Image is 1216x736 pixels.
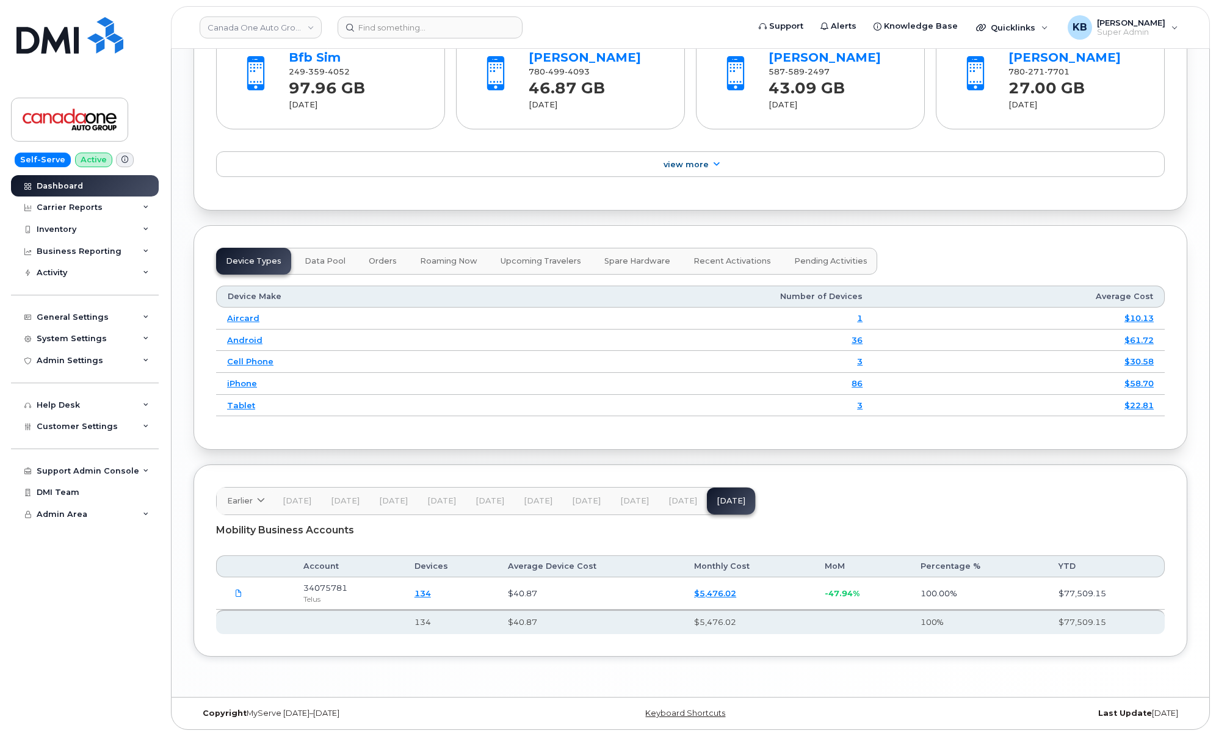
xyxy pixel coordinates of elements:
th: Average Device Cost [497,555,683,577]
span: Spare Hardware [604,256,670,266]
a: Tablet [227,400,255,410]
strong: 27.00 GB [1008,72,1085,97]
span: 780 [529,67,590,76]
span: Super Admin [1097,27,1165,37]
span: 7701 [1044,67,1069,76]
span: Telus [303,594,320,604]
span: [DATE] [476,496,504,506]
th: $77,509.15 [1048,610,1165,634]
div: Quicklinks [968,15,1057,40]
strong: 97.96 GB [289,72,365,97]
strong: Last Update [1098,709,1152,718]
a: $10.13 [1124,313,1154,323]
div: Mobility Business Accounts [216,515,1165,546]
a: 34075781_1265019983_2025-08-13.pdf [227,583,250,604]
div: [DATE] [529,99,663,110]
th: $5,476.02 [683,610,814,634]
span: Orders [369,256,397,266]
a: 134 [414,588,431,598]
td: 100.00% [910,577,1048,610]
a: Android [227,335,262,345]
span: [DATE] [668,496,697,506]
span: 780 [1008,67,1069,76]
a: Cell Phone [227,356,273,366]
span: Pending Activities [794,256,867,266]
a: [PERSON_NAME] [1008,50,1121,65]
span: Earlier [227,495,253,507]
a: $58.70 [1124,378,1154,388]
a: Aircard [227,313,259,323]
a: 3 [857,356,863,366]
span: View More [664,160,709,169]
div: Kyle Burns [1059,15,1187,40]
a: 86 [852,378,863,388]
span: Alerts [831,20,856,32]
span: [DATE] [331,496,360,506]
span: Recent Activations [693,256,771,266]
span: KB [1073,20,1087,35]
th: Account [292,555,404,577]
span: 589 [785,67,805,76]
th: 100% [910,610,1048,634]
th: $40.87 [497,610,683,634]
span: 271 [1025,67,1044,76]
input: Find something... [338,16,523,38]
span: 359 [305,67,325,76]
span: Support [769,20,803,32]
a: Knowledge Base [865,14,966,38]
a: iPhone [227,378,257,388]
th: Monthly Cost [683,555,814,577]
span: 4052 [325,67,350,76]
td: $40.87 [497,577,683,610]
a: 36 [852,335,863,345]
a: $5,476.02 [694,588,736,598]
span: [DATE] [572,496,601,506]
th: Number of Devices [494,286,874,308]
a: [PERSON_NAME] [529,50,641,65]
a: 1 [857,313,863,323]
span: 4093 [565,67,590,76]
span: Data Pool [305,256,346,266]
th: Percentage % [910,555,1048,577]
th: YTD [1048,555,1165,577]
span: [DATE] [283,496,311,506]
strong: Copyright [203,709,247,718]
a: Keyboard Shortcuts [645,709,725,718]
span: 499 [545,67,565,76]
a: Support [750,14,812,38]
span: 34075781 [303,583,347,593]
div: [DATE] [769,99,903,110]
a: 3 [857,400,863,410]
strong: 46.87 GB [529,72,605,97]
th: Device Make [216,286,494,308]
div: [DATE] [1008,99,1143,110]
span: Roaming Now [420,256,477,266]
a: $22.81 [1124,400,1154,410]
span: [PERSON_NAME] [1097,18,1165,27]
span: Quicklinks [991,23,1035,32]
span: 249 [289,67,350,76]
th: 134 [404,610,497,634]
div: [DATE] [856,709,1187,718]
a: $30.58 [1124,356,1154,366]
span: -47.94% [825,588,860,598]
span: [DATE] [620,496,649,506]
div: [DATE] [289,99,423,110]
a: $61.72 [1124,335,1154,345]
span: Knowledge Base [884,20,958,32]
a: Alerts [812,14,865,38]
th: MoM [814,555,910,577]
span: [DATE] [379,496,408,506]
strong: 43.09 GB [769,72,845,97]
th: Average Cost [874,286,1165,308]
td: $77,509.15 [1048,577,1165,610]
span: 587 [769,67,830,76]
span: 2497 [805,67,830,76]
span: [DATE] [427,496,456,506]
span: [DATE] [524,496,552,506]
div: MyServe [DATE]–[DATE] [194,709,525,718]
th: Devices [404,555,497,577]
a: View More [216,151,1165,177]
a: Canada One Auto Group c/o COAG Management Ltd [200,16,322,38]
a: Earlier [217,488,273,514]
